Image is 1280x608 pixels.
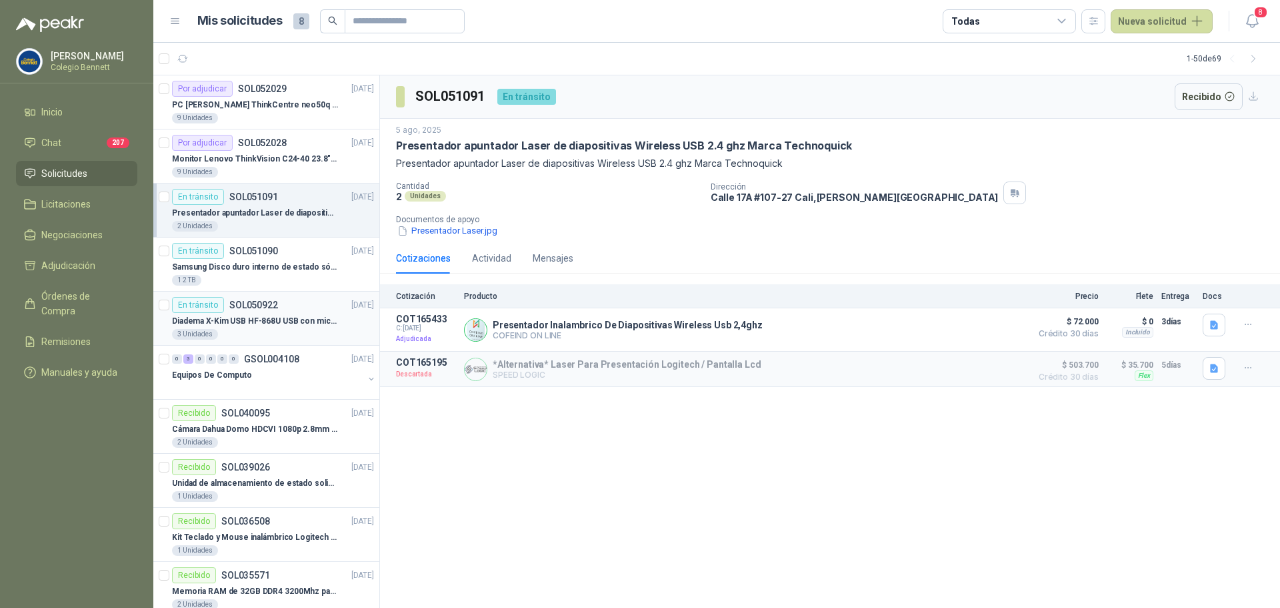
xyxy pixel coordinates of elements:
span: Crédito 30 días [1032,330,1099,338]
img: Company Logo [17,49,42,74]
a: En tránsitoSOL051091[DATE] Presentador apuntador Laser de diapositivas Wireless USB 2.4 ghz Marca... [153,184,379,238]
p: 2 [396,191,402,202]
div: 0 [229,354,239,364]
div: Por adjudicar [172,81,233,97]
span: Licitaciones [41,197,91,212]
p: Colegio Bennett [51,63,134,71]
h3: SOL051091 [415,86,487,107]
p: SOL035571 [221,571,270,580]
p: Unidad de almacenamiento de estado solido Marca SK hynix [DATE] NVMe 256GB HFM256GDJTNG-8310A M.2... [172,477,338,490]
div: Recibido [172,405,216,421]
div: Incluido [1122,327,1153,338]
p: [DATE] [351,569,374,582]
a: RecibidoSOL040095[DATE] Cámara Dahua Domo HDCVI 1080p 2.8mm IP67 Led IR 30m mts nocturnos2 Unidades [153,400,379,454]
p: Docs [1203,292,1229,301]
p: Cámara Dahua Domo HDCVI 1080p 2.8mm IP67 Led IR 30m mts nocturnos [172,423,338,436]
a: Licitaciones [16,192,137,217]
a: Adjudicación [16,253,137,278]
p: COT165195 [396,357,456,368]
a: Remisiones [16,329,137,354]
div: 1 2 TB [172,275,201,286]
p: Precio [1032,292,1099,301]
p: Presentador apuntador Laser de diapositivas Wireless USB 2.4 ghz Marca Technoquick [396,156,1264,171]
p: [DATE] [351,299,374,312]
div: Por adjudicar [172,135,233,151]
div: 2 Unidades [172,437,218,448]
p: Adjudicada [396,332,456,346]
a: En tránsitoSOL051090[DATE] Samsung Disco duro interno de estado sólido 990 PRO SSD NVMe M.2 PCIe ... [153,238,379,292]
p: 5 ago, 2025 [396,124,441,137]
p: [DATE] [351,407,374,420]
p: [DATE] [351,137,374,149]
div: 2 Unidades [172,221,218,232]
p: Descartada [396,368,456,381]
a: RecibidoSOL036508[DATE] Kit Teclado y Mouse inalámbrico Logitech MK235 en español1 Unidades [153,508,379,562]
div: 3 Unidades [172,329,218,340]
button: Nueva solicitud [1111,9,1213,33]
p: Entrega [1161,292,1195,301]
p: Dirección [711,182,999,192]
a: En tránsitoSOL050922[DATE] Diadema X-Kim USB HF-868U USB con micrófono3 Unidades [153,292,379,346]
p: SOL040095 [221,408,270,418]
p: SOL036508 [221,517,270,526]
span: Órdenes de Compra [41,289,125,318]
a: Chat207 [16,130,137,156]
div: 3 [183,354,193,364]
div: 0 [206,354,216,364]
p: Kit Teclado y Mouse inalámbrico Logitech MK235 en español [172,531,338,544]
p: [DATE] [351,461,374,474]
p: Presentador Inalambrico De Diapositivas Wireless Usb 2,4ghz [493,320,763,330]
div: Cotizaciones [396,251,451,266]
p: Cantidad [396,182,700,191]
p: SOL039026 [221,463,270,472]
p: COFEIND ON LINE [493,330,763,340]
p: PC [PERSON_NAME] ThinkCentre neo50q Gen 4 Core i5 16Gb 512Gb SSD Win 11 Pro 3YW Con Teclado y Mouse [172,99,338,111]
img: Logo peakr [16,16,84,32]
div: En tránsito [497,89,556,105]
p: SOL052029 [238,84,287,93]
span: Manuales y ayuda [41,365,117,380]
div: Mensajes [533,251,573,266]
p: 5 días [1161,357,1195,373]
div: Recibido [172,567,216,583]
p: Producto [464,292,1024,301]
div: En tránsito [172,189,224,205]
div: 0 [172,354,182,364]
p: SOL050922 [229,300,278,310]
a: Por adjudicarSOL052028[DATE] Monitor Lenovo ThinkVision C24-40 23.8" 3YW9 Unidades [153,129,379,184]
span: Solicitudes [41,166,87,181]
p: Documentos de apoyo [396,215,1275,224]
span: Remisiones [41,334,91,349]
p: SOL051091 [229,192,278,202]
div: En tránsito [172,243,224,259]
p: GSOL004108 [244,354,299,364]
span: Chat [41,135,61,150]
a: Por adjudicarSOL052029[DATE] PC [PERSON_NAME] ThinkCentre neo50q Gen 4 Core i5 16Gb 512Gb SSD Win... [153,75,379,129]
a: Negociaciones [16,222,137,248]
p: 3 días [1161,314,1195,330]
p: Cotización [396,292,456,301]
h1: Mis solicitudes [197,11,283,31]
div: Unidades [405,191,446,202]
a: 0 3 0 0 0 0 GSOL004108[DATE] Equipos De Computo [172,351,377,394]
p: [DATE] [351,83,374,95]
p: Presentador apuntador Laser de diapositivas Wireless USB 2.4 ghz Marca Technoquick [172,207,338,220]
span: C: [DATE] [396,324,456,332]
div: En tránsito [172,297,224,313]
div: Recibido [172,513,216,529]
a: Órdenes de Compra [16,284,137,324]
span: 8 [1253,6,1268,19]
div: Todas [951,14,979,29]
p: $ 35.700 [1107,357,1153,373]
a: Manuales y ayuda [16,360,137,385]
div: 9 Unidades [172,113,218,123]
p: Flete [1107,292,1153,301]
div: 0 [217,354,227,364]
a: Solicitudes [16,161,137,186]
span: Negociaciones [41,228,103,242]
p: [DATE] [351,515,374,528]
p: SPEED LOGIC [493,370,761,380]
div: 1 Unidades [172,491,218,502]
div: Flex [1135,370,1153,381]
p: $ 0 [1107,314,1153,330]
